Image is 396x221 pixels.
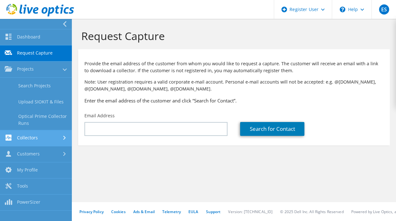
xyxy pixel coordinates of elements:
h1: Request Capture [81,29,383,43]
a: Telemetry [162,209,181,214]
a: Support [206,209,221,214]
h3: Enter the email address of the customer and click “Search for Contact”. [84,97,383,104]
li: Version: [TECHNICAL_ID] [228,209,273,214]
a: Cookies [111,209,126,214]
a: Ads & Email [133,209,155,214]
a: Search for Contact [240,122,304,136]
p: Note: User registration requires a valid corporate e-mail account. Personal e-mail accounts will ... [84,79,383,92]
span: ES [379,4,389,15]
a: Privacy Policy [79,209,104,214]
svg: \n [340,7,345,12]
label: Email Address [84,113,115,119]
p: Provide the email address of the customer from whom you would like to request a capture. The cust... [84,60,383,74]
a: EULA [188,209,198,214]
li: © 2025 Dell Inc. All Rights Reserved [280,209,343,214]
